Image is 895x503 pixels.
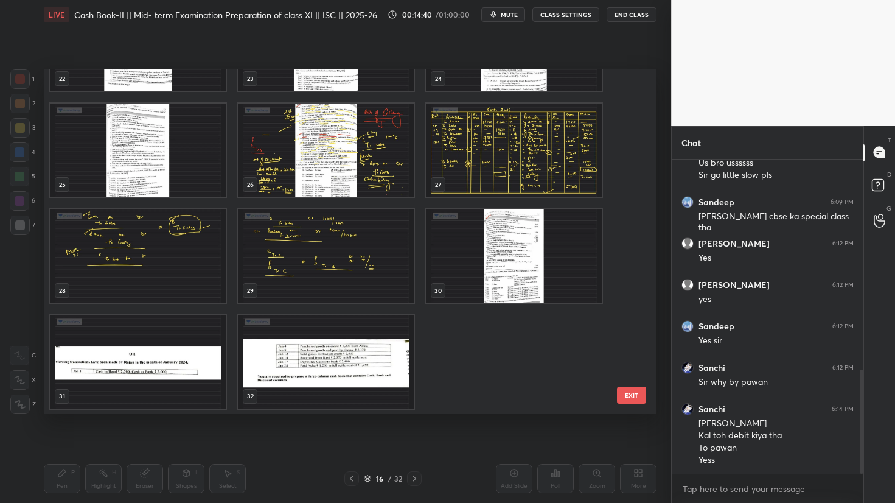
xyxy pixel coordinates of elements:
div: Kal toh debit kiya tha [698,430,854,442]
div: 6:09 PM [831,199,854,206]
div: 32 [394,473,402,484]
div: 2 [10,94,35,113]
img: 17569899171FNZZO.pdf [50,315,226,409]
div: Yes sir [698,335,854,347]
img: 3 [681,362,694,374]
div: 3 [10,118,35,138]
img: 17569899171FNZZO.pdf [238,315,414,409]
div: To pawan [698,442,854,454]
div: 6:12 PM [832,281,854,289]
h6: Sandeep [698,321,734,332]
img: 17569899171FNZZO.pdf [238,209,414,303]
img: 17569899171FNZZO.pdf [50,209,226,303]
p: G [886,204,891,213]
button: EXIT [617,387,646,404]
div: Sir go little slow pls [698,169,854,181]
h4: Cash Book-II || Mid- term Examination Preparation of class XI || ISC || 2025-26 [74,9,377,21]
img: default.png [681,279,694,291]
div: 6:14 PM [832,406,854,413]
button: End Class [607,7,656,22]
span: mute [501,10,518,19]
div: grid [672,160,863,474]
div: Sir why by pawan [698,376,854,389]
div: yes [698,294,854,306]
img: 17569899171FNZZO.pdf [238,103,414,197]
div: grid [44,69,635,415]
div: 7 [10,216,35,235]
h6: Sandeep [698,197,734,208]
button: CLASS SETTINGS [532,7,599,22]
div: Z [10,395,36,414]
img: 3 [681,403,694,415]
div: 1 [10,69,35,89]
h6: [PERSON_NAME] [698,238,770,249]
h6: [PERSON_NAME] [698,280,770,290]
img: 17569899171FNZZO.pdf [50,103,226,197]
div: LIVE [44,7,69,22]
div: [PERSON_NAME] [698,418,854,430]
div: 6 [10,191,35,211]
div: Yes [698,252,854,264]
div: 6:12 PM [832,323,854,330]
div: C [10,346,36,365]
img: 17569899171FNZZO.pdf [426,209,602,303]
p: Chat [672,127,711,159]
div: 6:12 PM [832,364,854,371]
div: 4 [10,142,35,162]
p: T [888,136,891,145]
div: [PERSON_NAME] cbse ka special class tha [698,211,854,234]
h6: Sanchi [698,404,725,415]
div: X [10,370,36,390]
button: mute [481,7,525,22]
img: default.png [681,237,694,250]
img: 3 [681,320,694,332]
img: 17569899171FNZZO.pdf [426,103,602,197]
div: / [388,475,392,482]
div: 6:12 PM [832,240,854,247]
h6: Sanchi [698,362,725,373]
div: 5 [10,167,35,186]
p: D [887,170,891,179]
img: 3 [681,196,694,208]
div: Us bro ussssss [698,157,854,169]
div: Yess [698,454,854,466]
div: 16 [374,475,386,482]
